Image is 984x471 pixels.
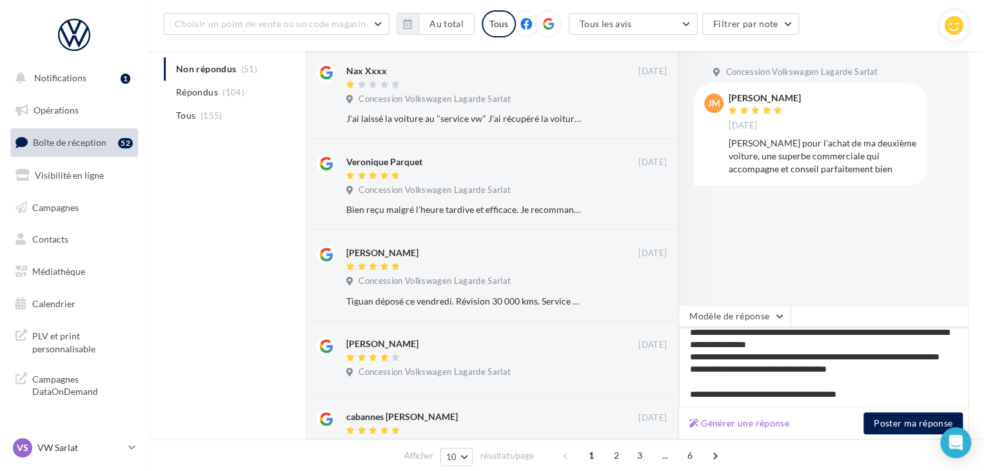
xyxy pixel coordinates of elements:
[440,448,473,466] button: 10
[121,74,130,84] div: 1
[629,445,650,466] span: 3
[8,258,141,285] a: Médiathèque
[8,194,141,221] a: Campagnes
[606,445,627,466] span: 2
[581,445,602,466] span: 1
[397,13,475,35] button: Au total
[404,450,433,462] span: Afficher
[863,412,963,434] button: Poster ma réponse
[702,13,800,35] button: Filtrer par note
[638,66,667,77] span: [DATE]
[118,138,133,148] div: 52
[638,339,667,351] span: [DATE]
[480,450,533,462] span: résultats/page
[37,441,123,454] p: VW Sarlat
[34,105,79,115] span: Opérations
[569,13,698,35] button: Tous les avis
[201,110,222,121] span: (155)
[729,137,917,175] div: [PERSON_NAME] pour l'achat de ma deuxième voiture, une superbe commerciale qui accompagne et cons...
[8,226,141,253] a: Contacts
[222,87,244,97] span: (104)
[654,445,675,466] span: ...
[32,201,79,212] span: Campagnes
[359,94,511,105] span: Concession Volkswagen Lagarde Sarlat
[680,445,700,466] span: 6
[359,366,511,378] span: Concession Volkswagen Lagarde Sarlat
[8,162,141,189] a: Visibilité en ligne
[346,410,458,423] div: cabannes [PERSON_NAME]
[359,276,511,287] span: Concession Volkswagen Lagarde Sarlat
[725,66,878,78] span: Concession Volkswagen Lagarde Sarlat
[678,305,791,327] button: Modèle de réponse
[346,65,387,77] div: Nax Xxxx
[176,109,195,122] span: Tous
[940,427,971,458] div: Open Intercom Messenger
[684,416,794,431] button: Générer une réponse
[32,234,68,245] span: Contacts
[346,112,583,125] div: J'ai laissé la voiture au "service vw" J'ai récupéré la voiture dans laquelle les pièces sont sur...
[446,452,457,462] span: 10
[164,13,389,35] button: Choisir un point de vente ou un code magasin
[35,170,104,181] span: Visibilité en ligne
[580,18,632,29] span: Tous les avis
[418,13,475,35] button: Au total
[17,441,28,454] span: VS
[8,128,141,156] a: Boîte de réception52
[359,185,511,196] span: Concession Volkswagen Lagarde Sarlat
[32,370,133,398] span: Campagnes DataOnDemand
[8,365,141,403] a: Campagnes DataOnDemand
[32,327,133,355] span: PLV et print personnalisable
[8,65,135,92] button: Notifications 1
[34,72,86,83] span: Notifications
[638,248,667,259] span: [DATE]
[8,97,141,124] a: Opérations
[729,94,801,103] div: [PERSON_NAME]
[346,155,422,168] div: Veronique Parquet
[346,337,418,350] div: [PERSON_NAME]
[176,86,218,99] span: Répondus
[175,18,366,29] span: Choisir un point de vente ou un code magasin
[708,97,720,110] span: Jm
[33,137,106,148] span: Boîte de réception
[359,439,511,451] span: Concession Volkswagen Lagarde Sarlat
[482,10,516,37] div: Tous
[346,246,418,259] div: [PERSON_NAME]
[8,290,141,317] a: Calendrier
[32,298,75,309] span: Calendrier
[32,266,85,277] span: Médiathèque
[10,436,138,460] a: VS VW Sarlat
[346,295,583,308] div: Tiguan déposé ce vendredi. Révision 30 000 kms. Service au top et d'une grande gentillesse. Prise...
[638,157,667,168] span: [DATE]
[8,322,141,360] a: PLV et print personnalisable
[346,203,583,216] div: Bien reçu malgré l'heure tardive et efficace. Je recommande
[638,412,667,424] span: [DATE]
[729,120,757,132] span: [DATE]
